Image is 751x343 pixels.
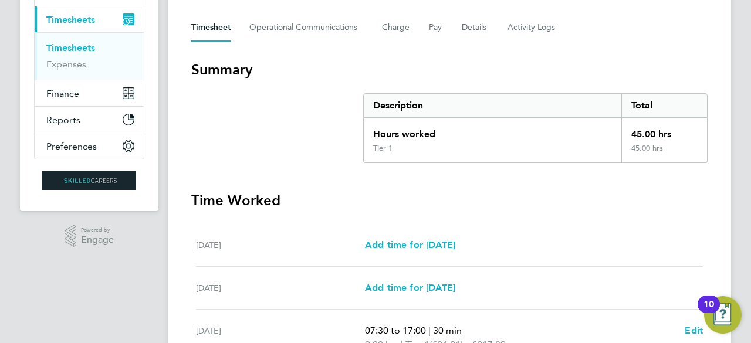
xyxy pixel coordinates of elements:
span: 07:30 to 17:00 [365,325,426,336]
div: 10 [703,304,714,320]
div: Summary [363,93,708,163]
button: Timesheet [191,13,231,42]
div: Hours worked [364,118,621,144]
button: Finance [35,80,144,106]
div: Description [364,94,621,117]
div: Timesheets [35,32,144,80]
button: Activity Logs [508,13,557,42]
span: Add time for [DATE] [365,282,455,293]
a: Add time for [DATE] [365,281,455,295]
a: Go to home page [34,171,144,190]
div: [DATE] [196,238,365,252]
span: Reports [46,114,80,125]
a: Powered byEngage [65,225,114,247]
span: | [428,325,431,336]
img: skilledcareers-logo-retina.png [42,171,136,190]
a: Edit [685,324,703,338]
h3: Time Worked [191,191,708,210]
span: Add time for [DATE] [365,239,455,250]
span: Engage [81,235,114,245]
span: Timesheets [46,14,95,25]
button: Operational Communications [249,13,363,42]
span: Preferences [46,141,97,152]
a: Expenses [46,59,86,70]
div: [DATE] [196,281,365,295]
span: Edit [685,325,703,336]
button: Pay [429,13,443,42]
span: Finance [46,88,79,99]
div: Total [621,94,707,117]
button: Charge [382,13,410,42]
span: 30 min [433,325,462,336]
button: Open Resource Center, 10 new notifications [704,296,742,334]
span: Powered by [81,225,114,235]
button: Details [462,13,489,42]
button: Reports [35,107,144,133]
div: Tier 1 [373,144,393,153]
button: Timesheets [35,6,144,32]
div: 45.00 hrs [621,144,707,162]
a: Add time for [DATE] [365,238,455,252]
button: Preferences [35,133,144,159]
a: Timesheets [46,42,95,53]
div: 45.00 hrs [621,118,707,144]
h3: Summary [191,60,708,79]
